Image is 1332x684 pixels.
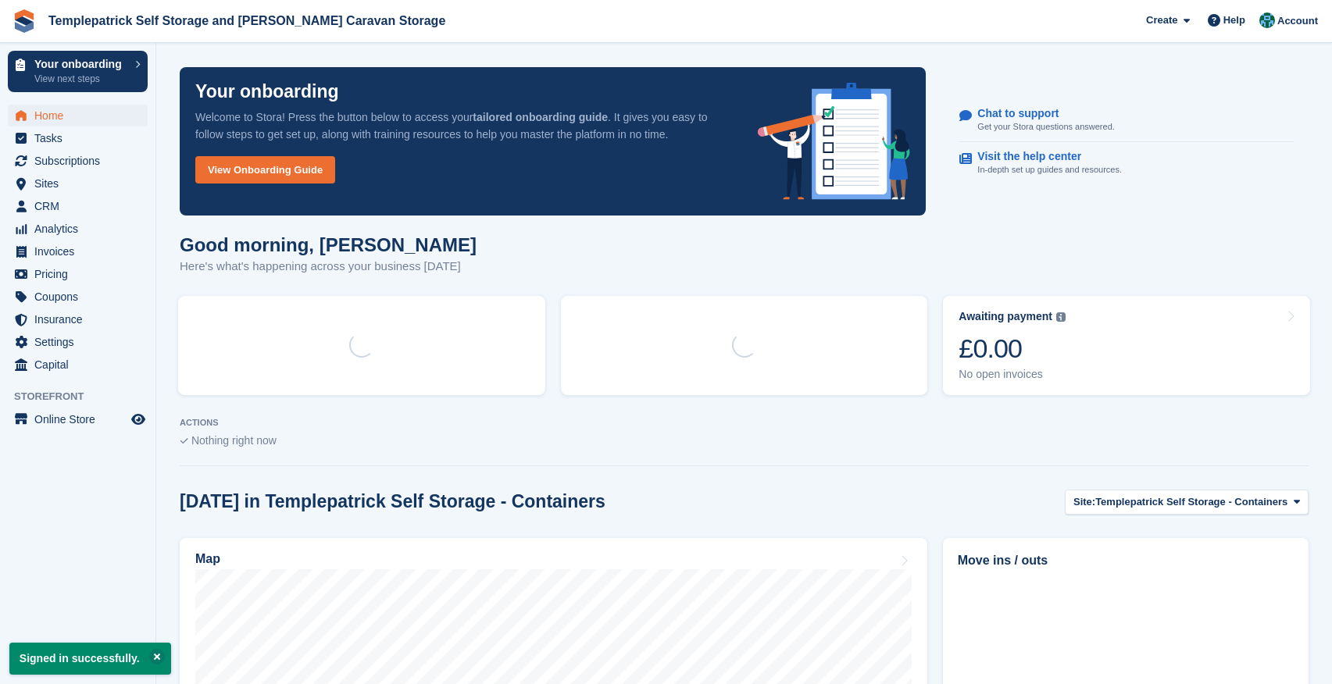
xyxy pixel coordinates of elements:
[1065,490,1309,515] button: Site: Templepatrick Self Storage - Containers
[8,218,148,240] a: menu
[959,142,1294,184] a: Visit the help center In-depth set up guides and resources.
[195,156,335,183] a: View Onboarding Guide
[758,83,911,200] img: onboarding-info-6c161a55d2c0e0a8cae90662b2fe09162a5109e8cc188191df67fb4f79e88e88.svg
[129,410,148,429] a: Preview store
[34,308,128,330] span: Insurance
[8,150,148,172] a: menu
[42,8,452,34] a: Templepatrick Self Storage and [PERSON_NAME] Caravan Storage
[959,310,1052,323] div: Awaiting payment
[1259,12,1275,28] img: Gareth Hagan
[1056,312,1066,322] img: icon-info-grey-7440780725fd019a000dd9b08b2336e03edf1995a4989e88bcd33f0948082b44.svg
[191,434,277,447] span: Nothing right now
[8,240,148,262] a: menu
[14,389,155,404] span: Storefront
[8,308,148,330] a: menu
[977,120,1114,134] p: Get your Stora questions answered.
[34,263,128,285] span: Pricing
[195,83,339,101] p: Your onboarding
[1095,494,1287,510] span: Templepatrick Self Storage - Containers
[34,150,128,172] span: Subscriptions
[8,51,148,92] a: Your onboarding View next steps
[34,72,127,86] p: View next steps
[34,195,128,217] span: CRM
[977,150,1109,163] p: Visit the help center
[34,218,128,240] span: Analytics
[958,551,1294,570] h2: Move ins / outs
[180,418,1309,428] p: ACTIONS
[8,173,148,194] a: menu
[1223,12,1245,28] span: Help
[1146,12,1177,28] span: Create
[34,240,128,262] span: Invoices
[34,408,128,430] span: Online Store
[180,234,477,255] h1: Good morning, [PERSON_NAME]
[34,105,128,126] span: Home
[9,643,171,675] p: Signed in successfully.
[8,195,148,217] a: menu
[180,258,477,276] p: Here's what's happening across your business [DATE]
[180,491,605,512] h2: [DATE] in Templepatrick Self Storage - Containers
[959,99,1294,142] a: Chat to support Get your Stora questions answered.
[977,163,1122,176] p: In-depth set up guides and resources.
[12,9,36,33] img: stora-icon-8386f47178a22dfd0bd8f6a31ec36ba5ce8667c1dd55bd0f319d3a0aa187defe.svg
[959,333,1066,365] div: £0.00
[8,263,148,285] a: menu
[195,109,733,143] p: Welcome to Stora! Press the button below to access your . It gives you easy to follow steps to ge...
[8,105,148,126] a: menu
[977,107,1102,120] p: Chat to support
[943,296,1310,395] a: Awaiting payment £0.00 No open invoices
[473,111,608,123] strong: tailored onboarding guide
[34,173,128,194] span: Sites
[34,59,127,69] p: Your onboarding
[34,331,128,353] span: Settings
[8,286,148,308] a: menu
[8,127,148,149] a: menu
[1073,494,1095,510] span: Site:
[34,286,128,308] span: Coupons
[34,127,128,149] span: Tasks
[8,331,148,353] a: menu
[195,552,220,566] h2: Map
[1277,13,1318,29] span: Account
[8,354,148,376] a: menu
[34,354,128,376] span: Capital
[8,408,148,430] a: menu
[959,368,1066,381] div: No open invoices
[180,438,188,444] img: blank_slate_check_icon-ba018cac091ee9be17c0a81a6c232d5eb81de652e7a59be601be346b1b6ddf79.svg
